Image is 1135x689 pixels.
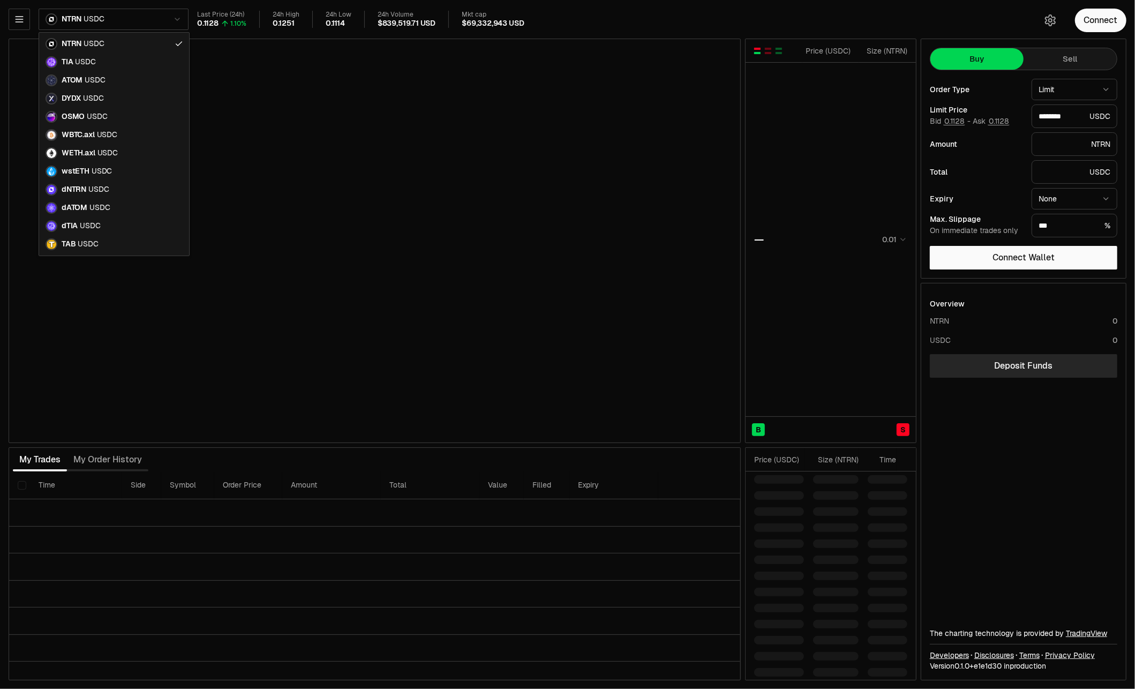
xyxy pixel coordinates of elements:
[47,167,56,176] img: wstETH Logo
[83,94,103,103] span: USDC
[92,167,112,176] span: USDC
[88,185,109,194] span: USDC
[62,112,85,122] span: OSMO
[62,57,73,67] span: TIA
[89,203,110,213] span: USDC
[62,148,95,158] span: WETH.axl
[87,112,107,122] span: USDC
[62,185,86,194] span: dNTRN
[62,76,82,85] span: ATOM
[62,221,78,231] span: dTIA
[62,167,89,176] span: wstETH
[78,239,98,249] span: USDC
[47,221,56,231] img: dTIA Logo
[47,203,56,213] img: dATOM Logo
[47,76,56,85] img: ATOM Logo
[47,130,56,140] img: WBTC.axl Logo
[47,39,56,49] img: NTRN Logo
[47,148,56,158] img: WETH.axl Logo
[47,57,56,67] img: TIA Logo
[75,57,95,67] span: USDC
[62,130,95,140] span: WBTC.axl
[62,239,76,249] span: TAB
[62,39,81,49] span: NTRN
[85,76,105,85] span: USDC
[84,39,104,49] span: USDC
[62,94,81,103] span: DYDX
[47,185,56,194] img: dNTRN Logo
[47,94,56,103] img: DYDX Logo
[62,203,87,213] span: dATOM
[97,130,117,140] span: USDC
[47,239,56,249] img: TAB Logo
[97,148,118,158] span: USDC
[80,221,100,231] span: USDC
[47,112,56,122] img: OSMO Logo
